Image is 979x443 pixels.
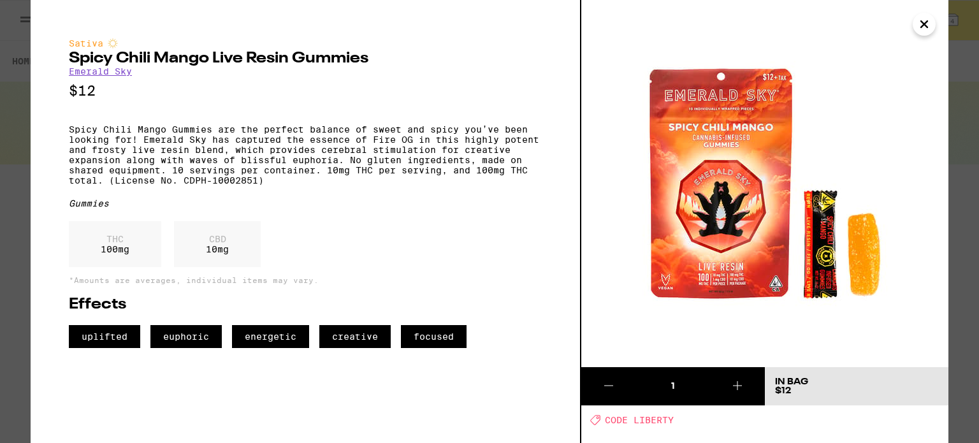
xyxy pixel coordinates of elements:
span: uplifted [69,325,140,348]
span: focused [401,325,467,348]
div: Sativa [69,38,542,48]
span: creative [319,325,391,348]
div: 10 mg [174,221,261,267]
p: Spicy Chili Mango Gummies are the perfect balance of sweet and spicy you’ve been looking for! Eme... [69,124,542,185]
p: $12 [69,83,542,99]
img: sativaColor.svg [108,38,118,48]
p: CBD [206,234,229,244]
p: *Amounts are averages, individual items may vary. [69,276,542,284]
button: In Bag$12 [765,367,948,405]
div: In Bag [775,377,808,386]
div: Gummies [69,198,542,208]
div: 100 mg [69,221,161,267]
div: 1 [636,380,709,393]
span: energetic [232,325,309,348]
h2: Spicy Chili Mango Live Resin Gummies [69,51,542,66]
button: Close [913,13,936,36]
span: Hi. Need any help? [8,9,92,19]
a: Emerald Sky [69,66,132,76]
span: $12 [775,386,791,395]
h2: Effects [69,297,542,312]
span: CODE LIBERTY [605,415,674,425]
span: euphoric [150,325,222,348]
p: THC [101,234,129,244]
